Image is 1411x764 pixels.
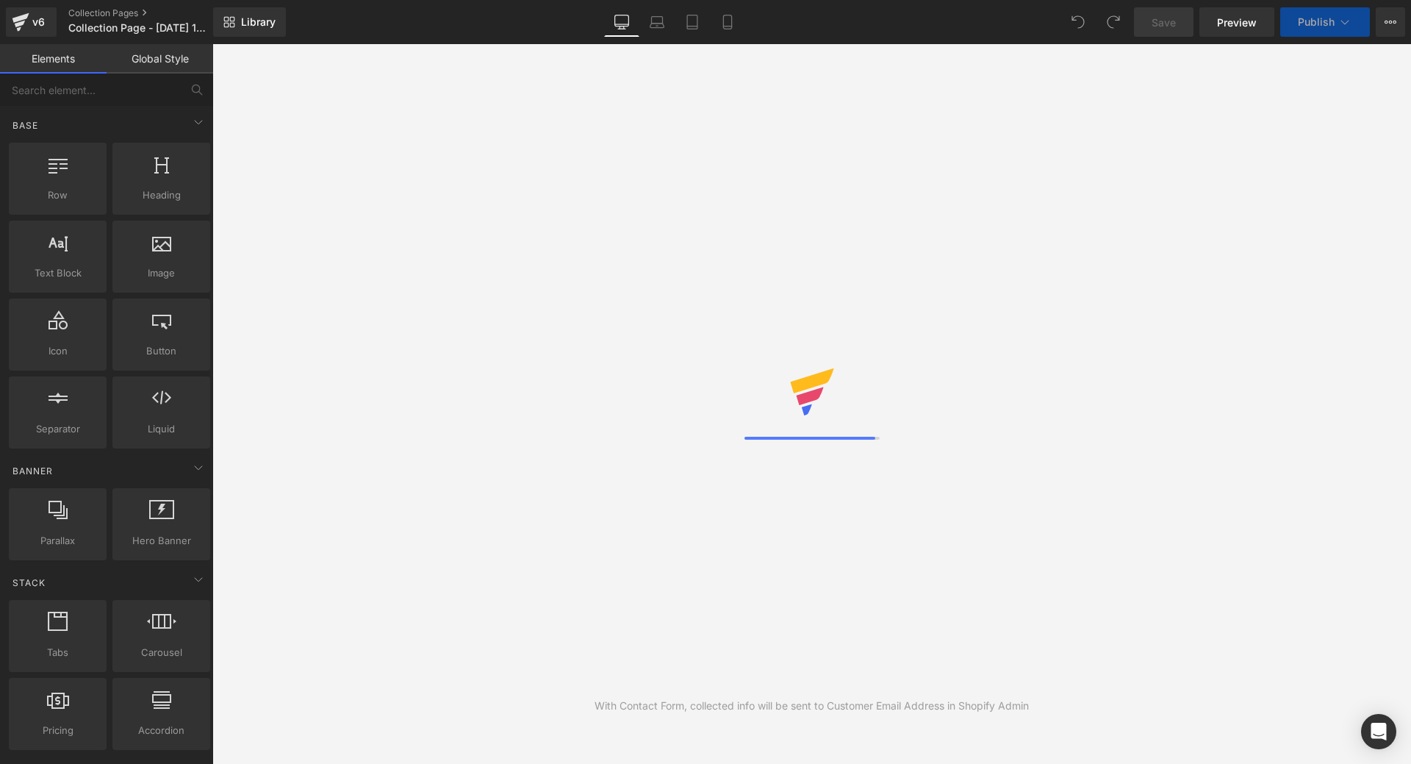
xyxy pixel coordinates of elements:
span: Pricing [13,723,102,738]
span: Heading [117,188,206,203]
div: v6 [29,13,48,32]
span: Banner [11,464,54,478]
span: Accordion [117,723,206,738]
a: v6 [6,7,57,37]
div: Open Intercom Messenger [1361,714,1396,749]
span: Hero Banner [117,533,206,549]
span: Save [1152,15,1176,30]
div: With Contact Form, collected info will be sent to Customer Email Address in Shopify Admin [595,698,1029,714]
span: Tabs [13,645,102,660]
a: Mobile [710,7,745,37]
span: Icon [13,343,102,359]
span: Image [117,265,206,281]
span: Stack [11,576,47,590]
a: New Library [213,7,286,37]
span: Base [11,118,40,132]
span: Row [13,188,102,203]
button: Redo [1099,7,1128,37]
a: Collection Pages [68,7,237,19]
span: Library [241,15,276,29]
a: Global Style [107,44,213,74]
span: Separator [13,421,102,437]
span: Parallax [13,533,102,549]
button: Undo [1063,7,1093,37]
span: Text Block [13,265,102,281]
span: Button [117,343,206,359]
a: Tablet [675,7,710,37]
span: Carousel [117,645,206,660]
a: Laptop [639,7,675,37]
button: Publish [1280,7,1370,37]
a: Preview [1199,7,1274,37]
span: Preview [1217,15,1257,30]
span: Collection Page - [DATE] 12:57:06 [68,22,209,34]
button: More [1376,7,1405,37]
span: Publish [1298,16,1335,28]
span: Liquid [117,421,206,437]
a: Desktop [604,7,639,37]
